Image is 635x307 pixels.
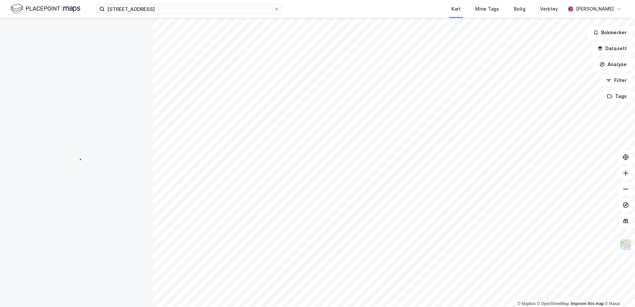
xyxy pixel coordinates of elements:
[475,5,499,13] div: Mine Tags
[600,74,632,87] button: Filter
[619,239,632,251] img: Z
[594,58,632,71] button: Analyse
[571,301,604,306] a: Improve this map
[11,3,80,15] img: logo.f888ab2527a4732fd821a326f86c7f29.svg
[592,42,632,55] button: Datasett
[588,26,632,39] button: Bokmerker
[576,5,614,13] div: [PERSON_NAME]
[540,5,558,13] div: Verktøy
[601,90,632,103] button: Tags
[71,153,82,164] img: spinner.a6d8c91a73a9ac5275cf975e30b51cfb.svg
[451,5,461,13] div: Kart
[514,5,525,13] div: Bolig
[602,275,635,307] iframe: Chat Widget
[105,4,274,14] input: Søk på adresse, matrikkel, gårdeiere, leietakere eller personer
[602,275,635,307] div: Kontrollprogram for chat
[537,301,569,306] a: OpenStreetMap
[517,301,536,306] a: Mapbox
